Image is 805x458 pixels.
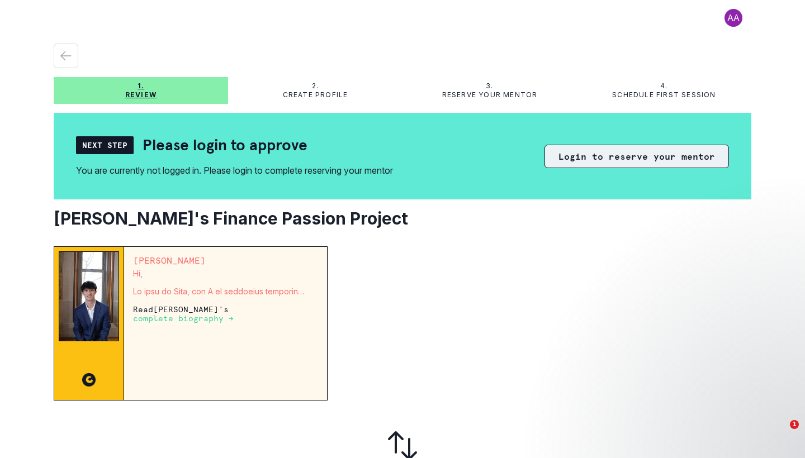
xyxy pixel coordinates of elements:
p: 4. [660,82,667,90]
iframe: Intercom notifications message [581,344,805,428]
a: complete biography → [133,313,234,323]
p: Reserve your mentor [442,90,538,99]
p: Read [PERSON_NAME] 's [133,305,318,323]
p: 3. [486,82,493,90]
h2: Please login to approve [143,135,307,155]
iframe: Intercom live chat [767,420,794,447]
p: Schedule first session [612,90,716,99]
p: Hi, [133,269,318,278]
p: [PERSON_NAME] [133,256,318,265]
button: Login to reserve your mentor [544,145,729,168]
p: 2. [312,82,319,90]
div: You are currently not logged in. Please login to complete reserving your mentor [76,164,393,177]
p: Create profile [283,90,348,99]
button: profile picture [716,9,751,27]
h2: [PERSON_NAME]'s Finance Passion Project [54,208,751,228]
span: 1 [790,420,799,429]
p: 1. [138,82,144,90]
div: Next Step [76,136,134,154]
p: Review [125,90,157,99]
p: Lo ipsu do Sita, con A el seddoeius temporin Utlaboree dol Magnaali Enimadm veni q nostr ex Ullam... [133,287,318,296]
p: complete biography → [133,314,234,323]
img: CC image [82,373,96,387]
img: Mentor Image [59,251,119,341]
